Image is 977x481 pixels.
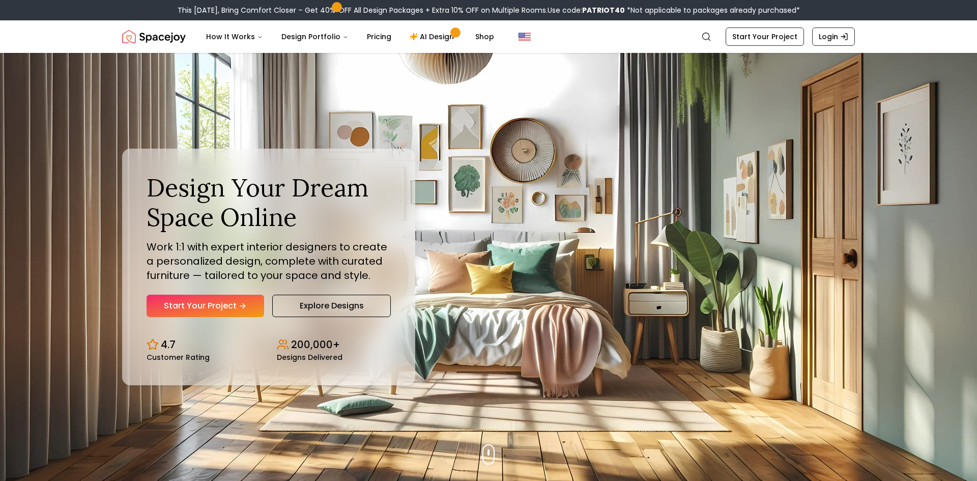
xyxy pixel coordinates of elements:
[467,26,502,47] a: Shop
[161,337,176,352] p: 4.7
[147,329,391,361] div: Design stats
[147,173,391,232] h1: Design Your Dream Space Online
[272,295,391,317] a: Explore Designs
[273,26,357,47] button: Design Portfolio
[178,5,800,15] div: This [DATE], Bring Comfort Closer – Get 40% OFF All Design Packages + Extra 10% OFF on Multiple R...
[726,27,804,46] a: Start Your Project
[198,26,502,47] nav: Main
[359,26,399,47] a: Pricing
[147,354,210,361] small: Customer Rating
[582,5,625,15] b: PATRIOT40
[291,337,340,352] p: 200,000+
[147,295,264,317] a: Start Your Project
[198,26,271,47] button: How It Works
[625,5,800,15] span: *Not applicable to packages already purchased*
[147,240,391,282] p: Work 1:1 with expert interior designers to create a personalized design, complete with curated fu...
[519,31,531,43] img: United States
[122,20,855,53] nav: Global
[122,26,186,47] a: Spacejoy
[277,354,342,361] small: Designs Delivered
[812,27,855,46] a: Login
[401,26,465,47] a: AI Design
[548,5,625,15] span: Use code:
[122,26,186,47] img: Spacejoy Logo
